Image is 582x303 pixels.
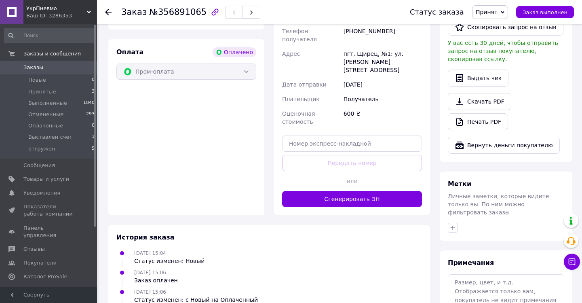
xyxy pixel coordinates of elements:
button: Выдать чек [448,70,508,87]
div: Получатель [342,92,424,106]
span: Метки [448,180,471,188]
button: Скопировать запрос на отзыв [448,19,563,36]
span: Новые [28,76,46,84]
span: УкрПневмо [26,5,87,12]
span: Выполненные [28,100,67,107]
div: Вернуться назад [105,8,112,16]
span: Оплаченные [28,122,63,129]
span: 5 [92,145,95,153]
button: Чат с покупателем [564,254,580,270]
span: Заказы [23,64,43,71]
span: Плательщик [282,96,320,102]
a: Печать PDF [448,113,508,130]
button: Сгенерировать ЭН [282,191,422,207]
span: Принятые [28,88,56,95]
span: Телефон получателя [282,28,317,42]
span: отгружен [28,145,55,153]
span: 0 [92,76,95,84]
span: 0 [92,122,95,129]
span: Принят [476,9,498,15]
span: [DATE] 15:04 [134,250,166,256]
span: Покупатели [23,259,57,267]
span: Заказ выполнен [523,9,567,15]
div: Статус заказа [410,8,464,16]
a: Скачать PDF [448,93,511,110]
span: или [345,177,359,185]
span: Дата отправки [282,81,327,88]
div: [DATE] [342,77,424,92]
span: Личные заметки, которые видите только вы. По ним можно фильтровать заказы [448,193,549,216]
span: 3 [92,88,95,95]
span: Оплата [116,48,143,56]
span: У вас есть 30 дней, чтобы отправить запрос на отзыв покупателю, скопировав ссылку. [448,40,558,62]
button: Вернуть деньги покупателю [448,137,560,154]
span: Оценочная стоимость [282,110,315,125]
span: Выставлен счет [28,133,72,141]
span: 293 [86,111,95,118]
div: пгт. Щирец, №1: ул. [PERSON_NAME][STREET_ADDRESS] [342,47,424,77]
span: [DATE] 15:06 [134,270,166,275]
span: Сообщения [23,162,55,169]
span: 1840 [83,100,95,107]
div: Оплачено [213,47,256,57]
span: Товары и услуги [23,176,69,183]
div: Ваш ID: 3286353 [26,12,97,19]
span: Заказы и сообщения [23,50,81,57]
span: Заказ [121,7,147,17]
span: Отмененные [28,111,63,118]
span: Показатели работы компании [23,203,75,218]
button: Заказ выполнен [516,6,574,18]
span: Примечания [448,259,494,267]
span: [DATE] 15:06 [134,289,166,295]
span: Отзывы [23,246,45,253]
div: 600 ₴ [342,106,424,129]
span: Уведомления [23,189,60,197]
input: Поиск [4,28,95,43]
div: Статус изменен: Новый [134,257,205,265]
span: Каталог ProSale [23,273,67,280]
span: 1 [92,133,95,141]
div: Заказ оплачен [134,276,178,284]
div: [PHONE_NUMBER] [342,24,424,47]
span: Панель управления [23,225,75,239]
span: Адрес [282,51,300,57]
input: Номер экспресс-накладной [282,136,422,152]
span: История заказа [116,233,175,241]
span: №356891065 [149,7,207,17]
